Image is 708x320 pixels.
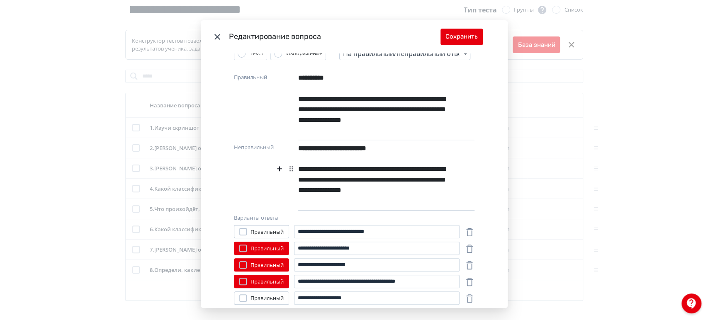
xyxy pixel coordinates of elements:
label: Неправильный [234,143,274,207]
span: Правильный [251,228,284,236]
button: Сохранить [440,29,483,45]
div: На правильный/неправильный ответы [343,48,459,58]
div: Редактирование вопроса [229,31,440,42]
div: Изображение [286,49,322,58]
span: Правильный [251,261,284,269]
span: Правильный [251,278,284,286]
label: Варианты ответа [234,214,278,222]
div: Modal [201,20,508,308]
label: Правильный [234,73,267,137]
span: Правильный [251,294,284,303]
span: Правильный [251,245,284,253]
div: Текст [250,49,263,58]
